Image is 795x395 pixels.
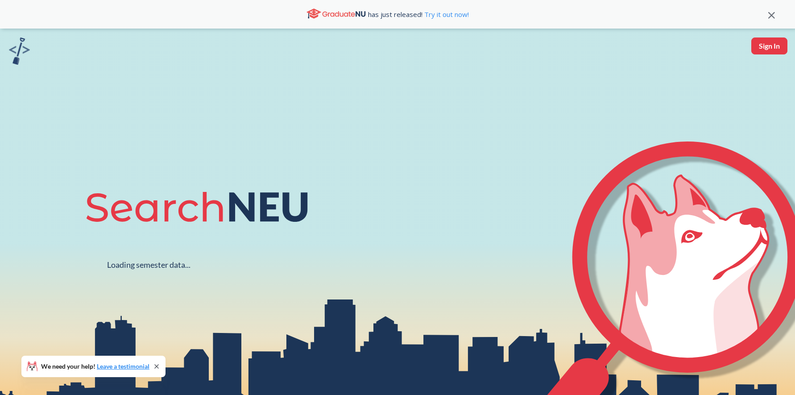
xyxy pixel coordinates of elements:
div: Loading semester data... [107,260,190,270]
span: has just released! [368,9,469,19]
img: sandbox logo [9,37,30,65]
span: We need your help! [41,363,149,370]
a: Try it out now! [422,10,469,19]
button: Sign In [751,37,787,54]
a: sandbox logo [9,37,30,67]
a: Leave a testimonial [97,362,149,370]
